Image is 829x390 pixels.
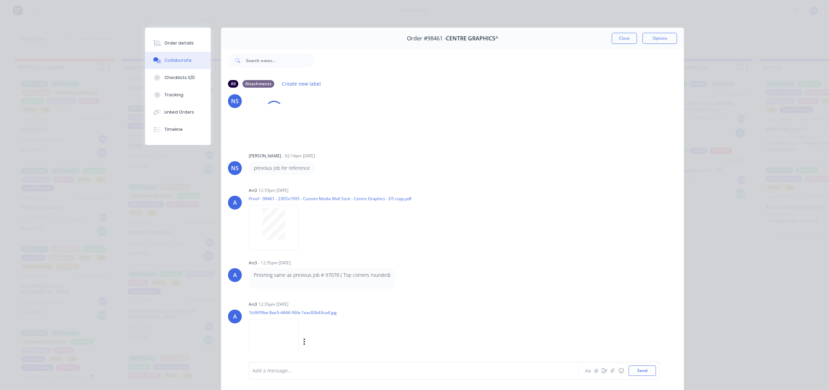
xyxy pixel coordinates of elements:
button: Tracking [145,86,211,104]
span: CENTRE GRAPHICS^ [446,35,498,42]
button: @ [592,367,600,375]
div: A [233,198,237,207]
div: Checklists 0/0 [164,75,195,81]
p: Proof - 98461 - 2305x1905 - Custom Media Wall Sock - Centre Graphics - DS copy.pdf [249,196,411,202]
button: Close [612,33,637,44]
button: Collaborate [145,52,211,69]
div: - 12:35pm [DATE] [258,260,291,266]
button: Create new label [278,79,325,88]
div: 12:33pm [DATE] [258,187,288,194]
button: Linked Orders [145,104,211,121]
div: art3 [249,260,257,266]
div: art3 [249,301,257,308]
div: A [233,271,237,279]
input: Search notes... [246,53,314,67]
div: Linked Orders [164,109,194,115]
div: Timeline [164,126,183,133]
div: art3 [249,187,257,194]
button: Send [629,365,656,376]
div: All [228,80,238,88]
div: 12:35pm [DATE] [258,301,288,308]
div: NS [231,97,239,105]
div: Order details [164,40,194,46]
button: Options [642,33,677,44]
div: Collaborate [164,57,192,64]
div: - 02:14pm [DATE] [283,153,315,159]
p: Finishing same as previous job # 97078 ( Top corners rounded) [254,272,390,279]
p: prevoius job for reference [254,165,310,172]
button: Checklists 0/0 [145,69,211,86]
span: Order #98461 - [407,35,446,42]
div: [PERSON_NAME] [249,153,281,159]
button: Timeline [145,121,211,138]
p: 1b3699be-8ae5-4444-96fa-1eac83b43ca4.jpg [249,310,375,315]
button: Order details [145,35,211,52]
div: Attachments [242,80,274,88]
div: A [233,312,237,321]
button: Aa [584,367,592,375]
div: Tracking [164,92,183,98]
button: ☺ [617,367,625,375]
div: NS [231,164,239,172]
